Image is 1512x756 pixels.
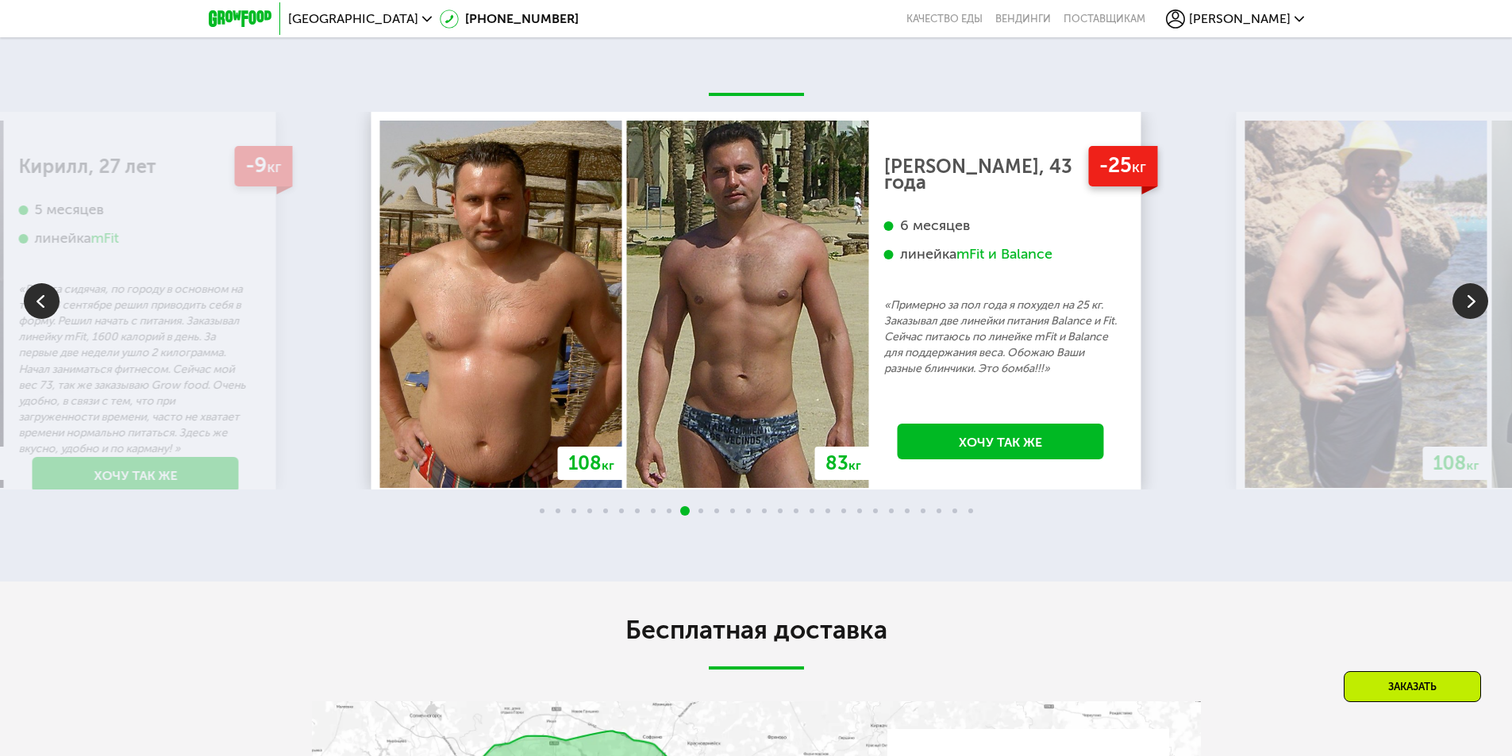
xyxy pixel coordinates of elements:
[956,245,1052,263] div: mFit и Balance
[19,282,252,456] p: «Работа сидячая, по городу в основном на такси. В сентябре решил приводить себя в форму. Решил на...
[1423,447,1490,480] div: 108
[1064,13,1145,25] div: поставщикам
[234,146,292,186] div: -9
[1088,146,1157,186] div: -25
[1467,458,1479,473] span: кг
[815,447,871,480] div: 83
[24,283,60,319] img: Slide left
[898,424,1104,459] a: Хочу так же
[884,159,1118,190] div: [PERSON_NAME], 43 года
[440,10,579,29] a: [PHONE_NUMBER]
[1452,283,1488,319] img: Slide right
[906,13,983,25] a: Качество еды
[312,614,1201,646] h2: Бесплатная доставка
[602,458,614,473] span: кг
[558,447,625,480] div: 108
[19,201,252,219] div: 5 месяцев
[995,13,1051,25] a: Вендинги
[1189,13,1291,25] span: [PERSON_NAME]
[19,229,252,248] div: линейка
[91,229,119,248] div: mFit
[267,158,281,176] span: кг
[1344,671,1481,702] div: Заказать
[884,245,1118,263] div: линейка
[884,217,1118,235] div: 6 месяцев
[848,458,861,473] span: кг
[288,13,418,25] span: [GEOGRAPHIC_DATA]
[33,457,239,493] a: Хочу так же
[1132,158,1146,176] span: кг
[884,297,1118,377] p: «Примерно за пол года я похудел на 25 кг. Заказывал две линейки питания Balance и Fit. Сейчас пит...
[19,159,252,175] div: Кирилл, 27 лет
